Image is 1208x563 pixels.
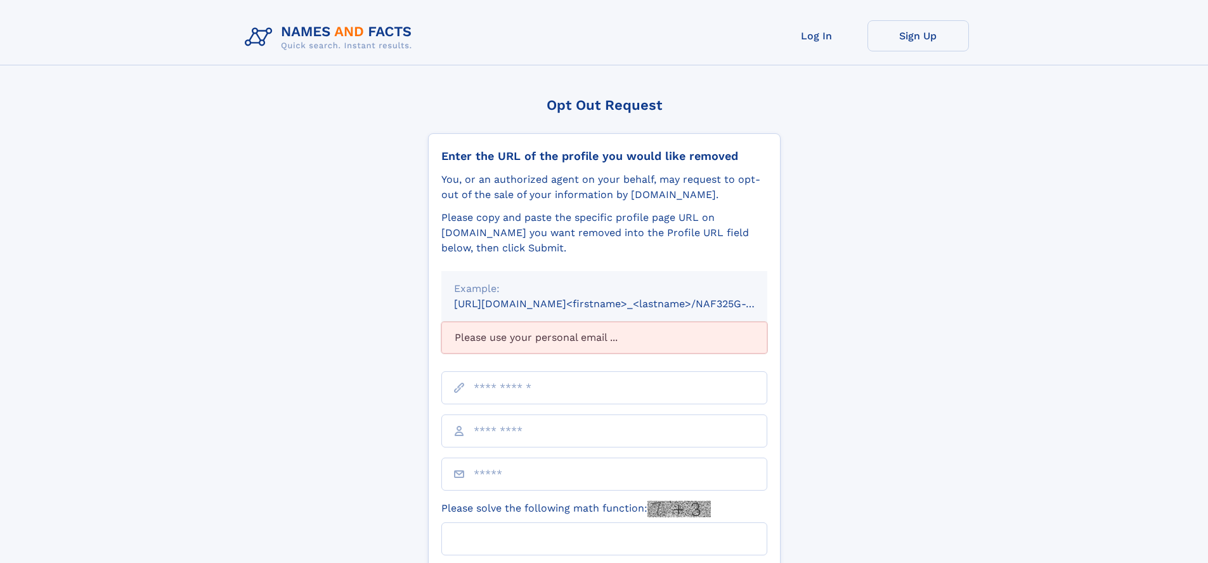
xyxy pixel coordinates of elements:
img: Logo Names and Facts [240,20,422,55]
div: Please use your personal email ... [441,322,767,354]
div: Please copy and paste the specific profile page URL on [DOMAIN_NAME] you want removed into the Pr... [441,210,767,256]
a: Log In [766,20,867,51]
div: You, or an authorized agent on your behalf, may request to opt-out of the sale of your informatio... [441,172,767,202]
small: [URL][DOMAIN_NAME]<firstname>_<lastname>/NAF325G-xxxxxxxx [454,298,791,310]
label: Please solve the following math function: [441,501,711,517]
div: Opt Out Request [428,97,781,113]
a: Sign Up [867,20,969,51]
div: Enter the URL of the profile you would like removed [441,149,767,163]
div: Example: [454,281,755,296]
